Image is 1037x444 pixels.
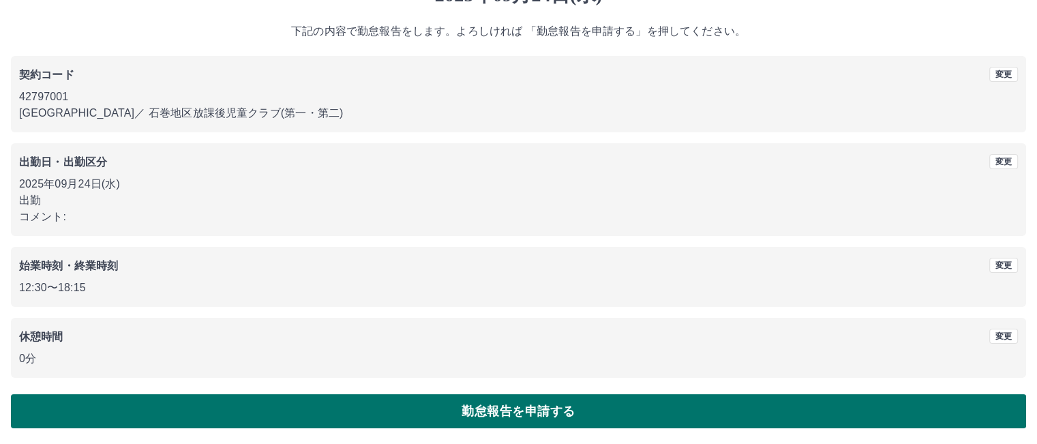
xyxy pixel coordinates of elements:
b: 休憩時間 [19,331,63,342]
p: コメント: [19,209,1018,225]
button: 勤怠報告を申請する [11,394,1026,428]
button: 変更 [989,67,1018,82]
b: 始業時刻・終業時刻 [19,260,118,271]
p: 出勤 [19,192,1018,209]
button: 変更 [989,258,1018,273]
p: 2025年09月24日(水) [19,176,1018,192]
p: 12:30 〜 18:15 [19,280,1018,296]
b: 出勤日・出勤区分 [19,156,107,168]
b: 契約コード [19,69,74,80]
button: 変更 [989,329,1018,344]
button: 変更 [989,154,1018,169]
p: 下記の内容で勤怠報告をします。よろしければ 「勤怠報告を申請する」を押してください。 [11,23,1026,40]
p: [GEOGRAPHIC_DATA] ／ 石巻地区放課後児童クラブ(第一・第二) [19,105,1018,121]
p: 42797001 [19,89,1018,105]
p: 0分 [19,351,1018,367]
